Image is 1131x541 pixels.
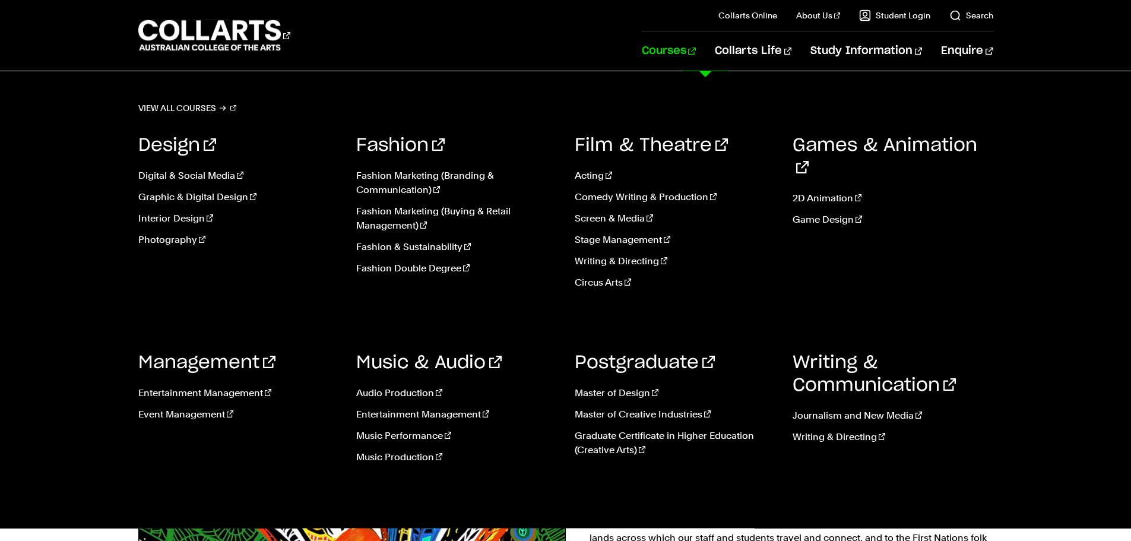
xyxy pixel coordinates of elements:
a: Digital & Social Media [138,169,339,183]
a: Audio Production [356,386,557,400]
a: Fashion & Sustainability [356,240,557,254]
a: Comedy Writing & Production [575,190,775,204]
div: Go to homepage [138,18,290,52]
a: 2D Animation [793,191,993,205]
a: Fashion [356,137,445,154]
a: Journalism and New Media [793,409,993,423]
a: Film & Theatre [575,137,728,154]
a: Master of Creative Industries [575,407,775,422]
a: Entertainment Management [138,386,339,400]
a: Writing & Communication [793,354,956,394]
a: Study Information [810,31,922,71]
a: Graphic & Digital Design [138,190,339,204]
a: Music Production [356,450,557,464]
a: Game Design [793,213,993,227]
a: Fashion Marketing (Branding & Communication) [356,169,557,197]
a: Master of Design [575,386,775,400]
a: Photography [138,233,339,247]
a: Fashion Double Degree [356,261,557,276]
a: Graduate Certificate in Higher Education (Creative Arts) [575,429,775,457]
a: Writing & Directing [575,254,775,268]
a: Writing & Directing [793,430,993,444]
a: Music & Audio [356,354,502,372]
a: Music Performance [356,429,557,443]
a: Design [138,137,216,154]
a: Games & Animation [793,137,977,177]
a: View all courses [138,100,237,116]
a: Search [949,10,993,21]
a: Collarts Life [715,31,791,71]
a: Student Login [859,10,930,21]
a: Enquire [941,31,993,71]
a: Postgraduate [575,354,715,372]
a: Fashion Marketing (Buying & Retail Management) [356,204,557,233]
a: Screen & Media [575,211,775,226]
a: Interior Design [138,211,339,226]
a: Courses [642,31,696,71]
a: About Us [796,10,840,21]
a: Entertainment Management [356,407,557,422]
a: Event Management [138,407,339,422]
a: Acting [575,169,775,183]
a: Collarts Online [718,10,777,21]
a: Circus Arts [575,276,775,290]
a: Management [138,354,275,372]
a: Stage Management [575,233,775,247]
